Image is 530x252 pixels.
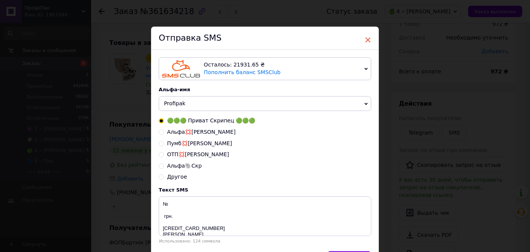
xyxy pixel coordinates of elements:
span: 🟢🟢🟢 Приват Скрипец 🟢🟢🟢 [167,117,255,124]
div: Осталось: 21931.65 ₴ [204,61,361,69]
span: Profipak [164,100,186,106]
span: Пумб💢[PERSON_NAME] [167,140,232,146]
span: ОТП💢[PERSON_NAME] [167,151,229,157]
span: Альфа💢[PERSON_NAME] [167,129,236,135]
span: Альфа🐘Скр [167,163,202,169]
div: Текст SMS [159,187,371,193]
div: Отправка SMS [151,27,379,50]
textarea: № грн. [CREDIT_CARD_NUMBER] [PERSON_NAME] Після оплати напишіть у ЧАТ за посиланням: [DOMAIN_NAME... [159,197,371,236]
span: Другое [167,174,187,180]
span: Альфа-имя [159,87,190,92]
span: × [364,33,371,46]
a: Пополнить баланс SMSClub [204,69,281,75]
div: Использовано: 124 символа [159,239,371,244]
